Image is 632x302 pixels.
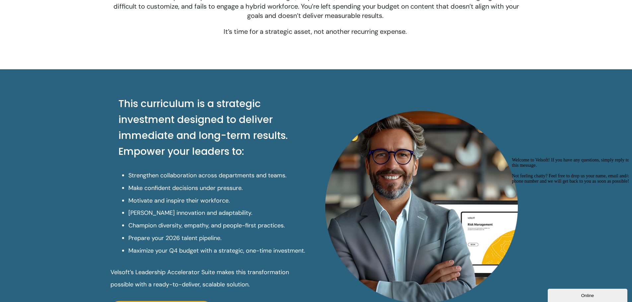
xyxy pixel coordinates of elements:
[3,3,122,29] div: Welcome to Velsoft! If you have any questions, simply reply to this message.Not feeling chatty? F...
[3,3,122,29] span: Welcome to Velsoft! If you have any questions, simply reply to this message. Not feeling chatty? ...
[128,219,311,232] li: Champion diversity, empathy, and people-first practices.
[128,195,311,207] li: Motivate and inspire their workforce.
[118,96,303,159] h2: This curriculum is a strategic investment designed to deliver immediate and long-term results. Em...
[128,245,311,257] p: Maximize your Q4 budget with a strategic, one-time investment.
[110,266,311,291] p: Velsoft’s Leadership Accelerator Suite makes this transformation possible with a ready-to-deliver...
[128,232,311,245] p: Prepare your 2026 talent pipeline.
[128,207,311,219] li: [PERSON_NAME] innovation and adaptability.
[128,182,311,195] li: Make confident decisions under pressure.
[128,169,311,182] li: Strengthen collaboration across departments and teams.
[224,27,407,36] span: It’s time for a strategic asset, not another recurring expense.
[548,287,629,302] iframe: chat widget
[509,155,629,285] iframe: chat widget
